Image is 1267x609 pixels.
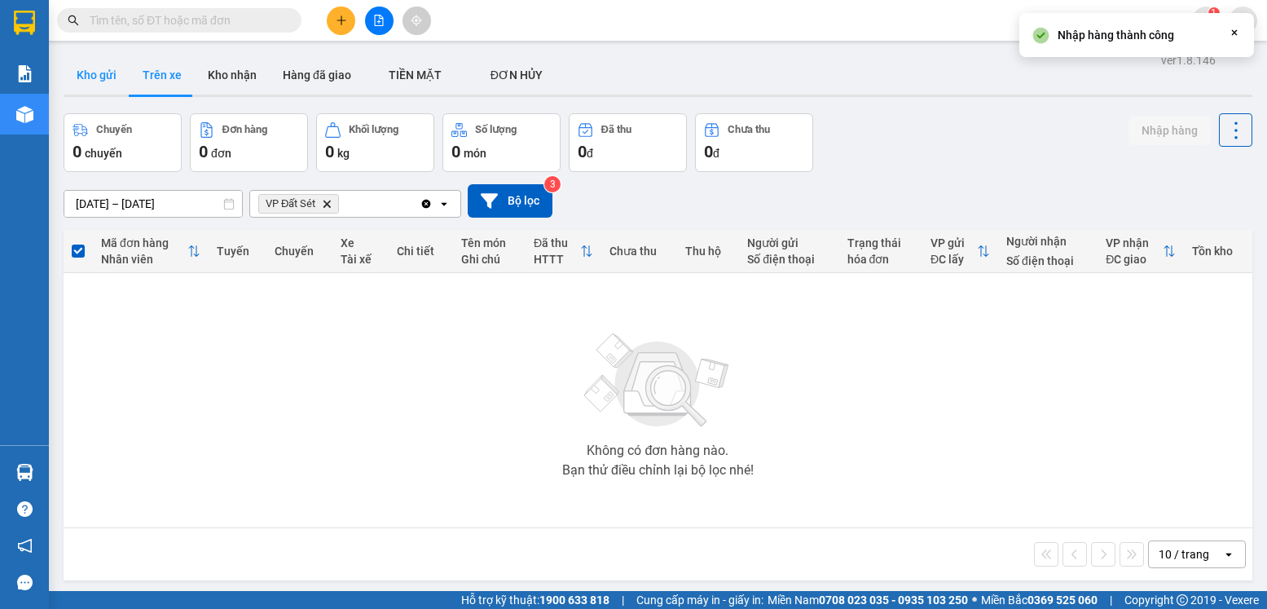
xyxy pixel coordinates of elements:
[1177,594,1188,606] span: copyright
[341,253,381,266] div: Tài xế
[5,105,171,115] span: [PERSON_NAME]:
[1106,253,1163,266] div: ĐC giao
[1027,594,1098,607] strong: 0369 525 060
[322,199,332,209] svg: Delete
[475,124,517,135] div: Số lượng
[5,118,99,128] span: In ngày:
[451,142,460,161] span: 0
[1228,26,1241,39] svg: Close
[93,230,209,273] th: Toggle SortBy
[341,236,381,249] div: Xe
[349,124,398,135] div: Khối lượng
[1058,26,1174,44] div: Nhập hàng thành công
[622,591,624,609] span: |
[981,591,1098,609] span: Miền Bắc
[190,113,308,172] button: Đơn hàng0đơn
[601,124,631,135] div: Đã thu
[1106,236,1163,249] div: VP nhận
[101,236,187,249] div: Mã đơn hàng
[461,253,517,266] div: Ghi chú
[576,324,739,438] img: svg+xml;base64,PHN2ZyBjbGFzcz0ibGlzdC1wbHVnX19zdmciIHhtbG5zPSJodHRwOi8vd3d3LnczLm9yZy8yMDAwL3N2Zy...
[129,26,219,46] span: Bến xe [GEOGRAPHIC_DATA]
[930,236,977,249] div: VP gửi
[389,68,442,82] span: TIỀN MẶT
[129,73,200,82] span: Hotline: 19001152
[461,591,609,609] span: Hỗ trợ kỹ thuật:
[539,594,609,607] strong: 1900 633 818
[819,594,968,607] strong: 0708 023 035 - 0935 103 250
[44,88,200,101] span: -----------------------------------------
[195,55,270,95] button: Kho nhận
[6,10,78,82] img: logo
[695,113,813,172] button: Chưa thu0đ
[461,236,517,249] div: Tên món
[81,104,171,116] span: VPDS1410250005
[337,147,350,160] span: kg
[972,597,977,603] span: ⚪️
[1006,254,1089,267] div: Số điện thoại
[922,230,998,273] th: Toggle SortBy
[199,142,208,161] span: 0
[129,9,223,23] strong: ĐỒNG PHƯỚC
[365,7,394,35] button: file-add
[747,236,830,249] div: Người gửi
[16,65,33,82] img: solution-icon
[534,236,580,249] div: Đã thu
[534,253,580,266] div: HTTT
[90,11,282,29] input: Tìm tên, số ĐT hoặc mã đơn
[327,7,355,35] button: plus
[438,197,451,210] svg: open
[464,147,486,160] span: món
[442,113,561,172] button: Số lượng0món
[16,106,33,123] img: warehouse-icon
[64,113,182,172] button: Chuyến0chuyến
[211,147,231,160] span: đơn
[222,124,267,135] div: Đơn hàng
[847,236,914,249] div: Trạng thái
[544,176,561,192] sup: 3
[73,142,81,161] span: 0
[847,253,914,266] div: hóa đơn
[587,147,593,160] span: đ
[587,444,728,457] div: Không có đơn hàng nào.
[270,55,364,95] button: Hàng đã giao
[685,245,731,258] div: Thu hộ
[14,11,35,35] img: logo-vxr
[728,124,770,135] div: Chưa thu
[129,49,224,69] span: 01 Võ Văn Truyện, KP.1, Phường 2
[397,245,445,258] div: Chi tiết
[526,230,601,273] th: Toggle SortBy
[64,55,130,95] button: Kho gửi
[1222,548,1235,561] svg: open
[130,55,195,95] button: Trên xe
[17,501,33,517] span: question-circle
[636,591,763,609] span: Cung cấp máy in - giấy in:
[64,191,242,217] input: Select a date range.
[713,147,719,160] span: đ
[325,142,334,161] span: 0
[491,68,543,82] span: ĐƠN HỦY
[1229,7,1257,35] button: caret-down
[1047,10,1192,30] span: pvdatset.dongphuoc
[68,15,79,26] span: search
[258,194,339,214] span: VP Đất Sét, close by backspace
[1208,7,1220,19] sup: 1
[562,464,754,477] div: Bạn thử điều chỉnh lại bộ lọc nhé!
[17,538,33,554] span: notification
[336,15,347,26] span: plus
[275,245,324,258] div: Chuyến
[217,245,258,258] div: Tuyến
[403,7,431,35] button: aim
[1110,591,1112,609] span: |
[1098,230,1184,273] th: Toggle SortBy
[316,113,434,172] button: Khối lượng0kg
[420,197,433,210] svg: Clear all
[704,142,713,161] span: 0
[1192,245,1244,258] div: Tồn kho
[569,113,687,172] button: Đã thu0đ
[96,124,132,135] div: Chuyến
[747,253,830,266] div: Số điện thoại
[1159,546,1209,563] div: 10 / trang
[1006,235,1089,248] div: Người nhận
[768,591,968,609] span: Miền Nam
